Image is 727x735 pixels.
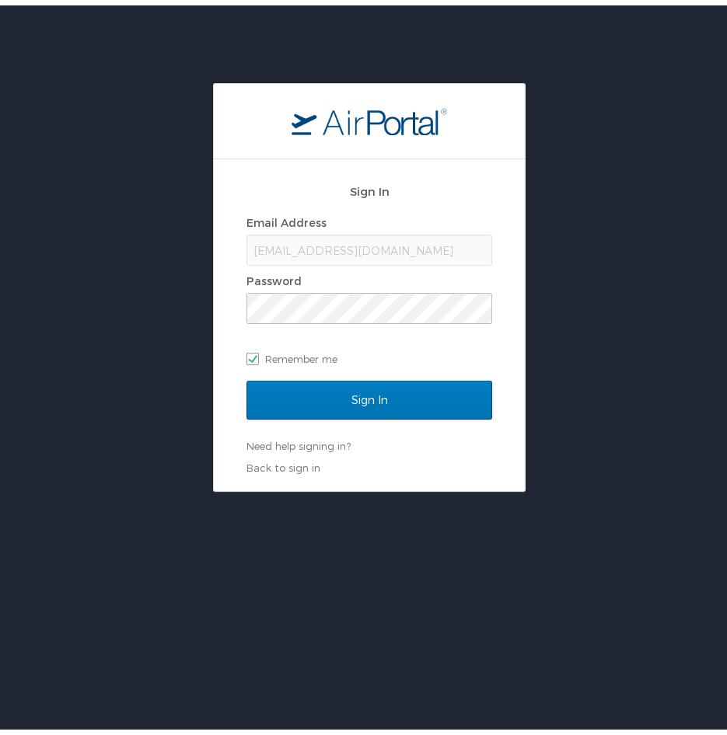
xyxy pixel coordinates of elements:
[292,102,447,130] img: logo
[246,375,492,414] input: Sign In
[246,456,320,469] a: Back to sign in
[246,342,492,365] label: Remember me
[246,177,492,195] h2: Sign In
[246,211,327,224] label: Email Address
[246,269,302,282] label: Password
[246,434,351,447] a: Need help signing in?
